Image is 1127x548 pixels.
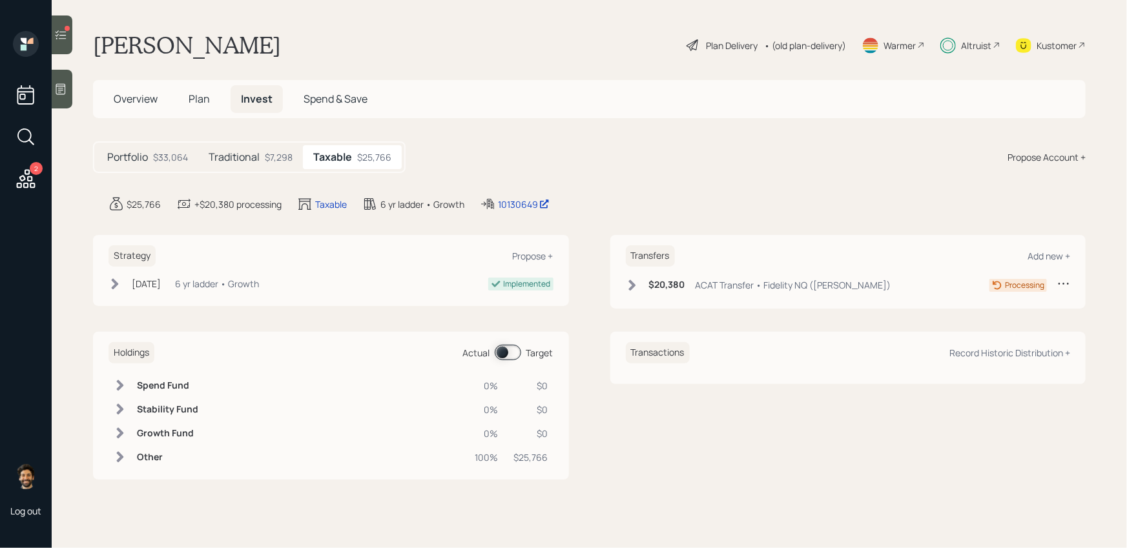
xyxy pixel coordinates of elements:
[513,250,553,262] div: Propose +
[884,39,916,52] div: Warmer
[127,198,161,211] div: $25,766
[137,380,198,391] h6: Spend Fund
[175,277,259,290] div: 6 yr ladder • Growth
[137,452,198,463] h6: Other
[315,198,347,211] div: Taxable
[265,150,293,164] div: $7,298
[961,39,991,52] div: Altruist
[189,92,210,106] span: Plan
[1028,250,1070,262] div: Add new +
[514,379,548,392] div: $0
[357,150,391,164] div: $25,766
[137,404,198,415] h6: Stability Fund
[764,39,846,52] div: • (old plan-delivery)
[1037,39,1077,52] div: Kustomer
[1008,150,1086,164] div: Propose Account +
[514,403,548,416] div: $0
[380,198,464,211] div: 6 yr ladder • Growth
[1005,279,1044,291] div: Processing
[109,342,154,363] h6: Holdings
[498,198,550,211] div: 10130649
[463,346,490,360] div: Actual
[114,92,158,106] span: Overview
[475,403,499,416] div: 0%
[30,162,43,175] div: 2
[514,451,548,464] div: $25,766
[514,427,548,440] div: $0
[13,463,39,489] img: eric-schwartz-headshot.png
[109,245,156,267] h6: Strategy
[475,379,499,392] div: 0%
[475,427,499,440] div: 0%
[304,92,367,106] span: Spend & Save
[649,279,685,290] h6: $20,380
[107,151,148,163] h5: Portfolio
[137,428,198,439] h6: Growth Fund
[475,451,499,464] div: 100%
[209,151,260,163] h5: Traditional
[949,347,1070,359] div: Record Historic Distribution +
[504,278,551,290] div: Implemented
[313,151,352,163] h5: Taxable
[93,31,281,59] h1: [PERSON_NAME]
[132,277,161,290] div: [DATE]
[241,92,273,106] span: Invest
[626,342,690,363] h6: Transactions
[194,198,282,211] div: +$20,380 processing
[696,278,891,292] div: ACAT Transfer • Fidelity NQ ([PERSON_NAME])
[706,39,758,52] div: Plan Delivery
[153,150,188,164] div: $33,064
[626,245,675,267] h6: Transfers
[526,346,553,360] div: Target
[10,505,41,517] div: Log out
